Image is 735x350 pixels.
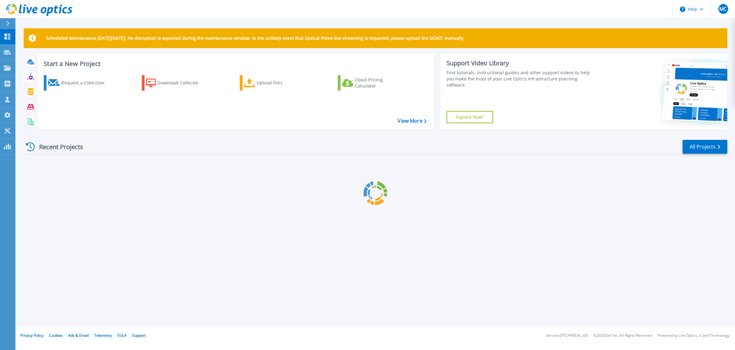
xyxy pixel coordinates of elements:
[94,333,112,338] a: Telemetry
[117,333,127,338] a: EULA
[398,118,426,124] a: View More
[240,75,308,91] a: Upload Files
[44,60,426,67] h3: Start a New Project
[49,333,63,338] a: Cookies
[593,334,652,338] li: © 2025 Dell Inc. All Rights Reserved
[447,70,594,88] div: Find tutorials, instructional guides and other support videos to help you make the most of your L...
[132,333,146,338] a: Support
[142,75,210,91] a: Download Collector
[61,77,111,89] div: Request a Collection
[355,77,404,89] div: Cloud Pricing Calculator
[24,139,92,154] div: Recent Projects
[44,75,112,91] a: Request a Collection
[68,333,89,338] a: Ads & Email
[683,140,727,154] a: All Projects
[20,333,43,338] a: Privacy Policy
[719,6,727,11] span: MC
[447,59,594,67] div: Support Video Library
[658,334,729,338] li: Powered by Live Optics, a Dell Technology
[546,334,588,338] li: Version: [TECHNICAL_ID]
[447,111,493,123] a: Explore Now!
[157,77,207,89] div: Download Collector
[46,36,465,41] p: Scheduled Maintenance [DATE][DATE]: No disruption is expected during the maintenance window. In t...
[257,77,306,89] div: Upload Files
[338,75,406,91] a: Cloud Pricing Calculator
